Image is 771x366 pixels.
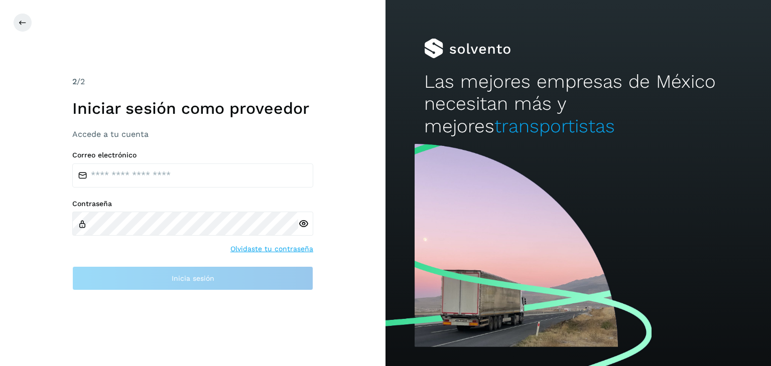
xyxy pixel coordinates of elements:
[494,115,615,137] span: transportistas
[72,77,77,86] span: 2
[72,129,313,139] h3: Accede a tu cuenta
[72,266,313,290] button: Inicia sesión
[172,275,214,282] span: Inicia sesión
[72,99,313,118] h1: Iniciar sesión como proveedor
[72,76,313,88] div: /2
[72,151,313,159] label: Correo electrónico
[72,200,313,208] label: Contraseña
[230,244,313,254] a: Olvidaste tu contraseña
[424,71,732,137] h2: Las mejores empresas de México necesitan más y mejores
